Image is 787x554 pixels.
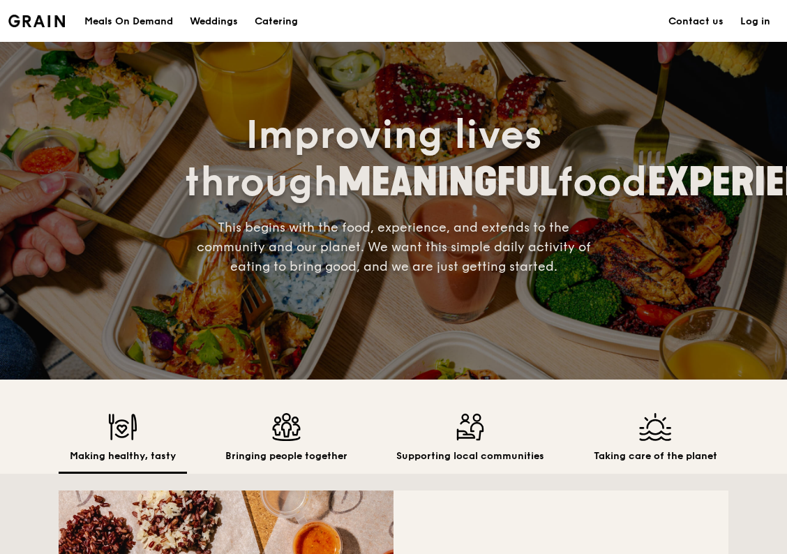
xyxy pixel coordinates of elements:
a: Log in [732,1,779,43]
h2: Making healthy, tasty [70,449,176,463]
a: Weddings [181,1,246,43]
div: Meals On Demand [84,1,173,43]
img: Grain [8,15,65,27]
h2: Supporting local communities [396,449,544,463]
h2: Taking care of the planet [594,449,717,463]
a: Contact us [660,1,732,43]
div: Catering [255,1,298,43]
span: MEANINGFUL [338,159,557,206]
div: Weddings [190,1,238,43]
img: Supporting local communities [396,413,544,441]
a: Catering [246,1,306,43]
img: Taking care of the planet [594,413,717,441]
span: This begins with the food, experience, and extends to the community and our planet. We want this ... [197,220,591,274]
img: Bringing people together [225,413,347,441]
h2: Bringing people together [225,449,347,463]
img: Making healthy, tasty [70,413,176,441]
